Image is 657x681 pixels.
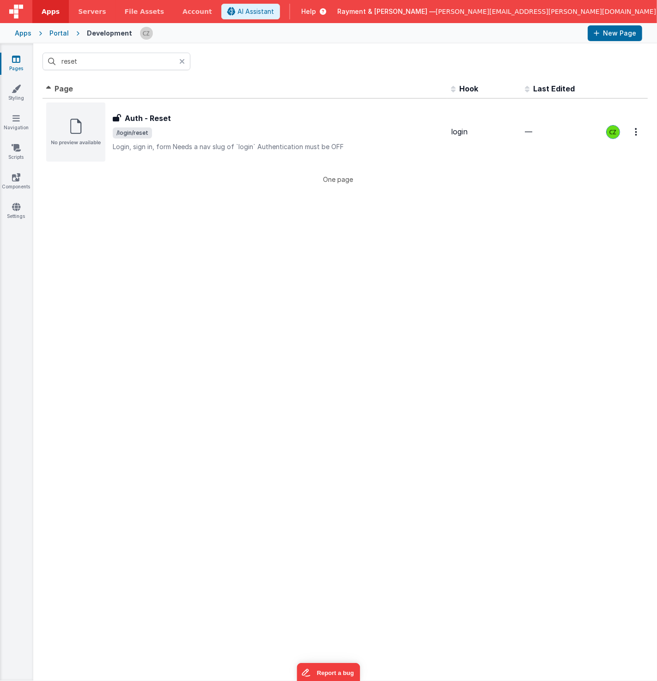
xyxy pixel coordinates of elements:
input: Search pages, id's ... [43,53,190,70]
div: Apps [15,29,31,38]
span: [PERSON_NAME][EMAIL_ADDRESS][PERSON_NAME][DOMAIN_NAME] [436,7,656,16]
span: /login/reset [113,127,152,139]
span: Page [55,84,73,93]
p: Login, sign in, form Needs a nav slug of `login` Authentication must be OFF [113,142,444,151]
p: One page [43,175,634,184]
span: Apps [42,7,60,16]
h3: Auth - Reset [125,113,171,124]
span: File Assets [125,7,164,16]
span: — [525,127,532,136]
span: AI Assistant [237,7,274,16]
span: Help [301,7,316,16]
button: AI Assistant [221,4,280,19]
img: b4a104e37d07c2bfba7c0e0e4a273d04 [140,27,153,40]
span: Rayment & [PERSON_NAME] — [337,7,436,16]
div: Portal [49,29,69,38]
div: login [451,127,517,137]
img: b4a104e37d07c2bfba7c0e0e4a273d04 [607,126,620,139]
span: Hook [459,84,478,93]
button: New Page [588,25,642,41]
button: Options [629,122,644,141]
div: Development [87,29,132,38]
span: Servers [78,7,106,16]
span: Last Edited [533,84,575,93]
